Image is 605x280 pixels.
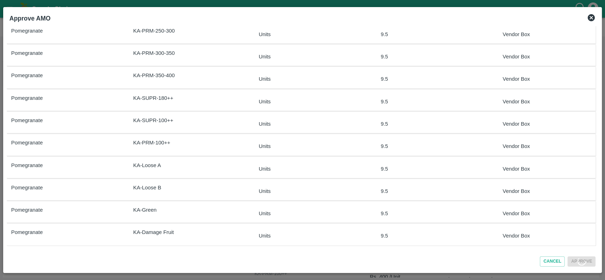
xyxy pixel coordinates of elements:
[259,30,346,38] p: Units
[381,53,468,61] p: 9.5
[381,75,468,83] p: 9.5
[259,142,346,150] p: Units
[11,72,106,79] p: Pomegranate
[503,98,590,105] p: Vendor Box
[381,30,468,38] p: 9.5
[503,232,590,240] p: Vendor Box
[11,49,106,57] p: Pomegranate
[133,49,228,57] p: KA-PRM-300-350
[133,139,228,147] p: KA-PRM-100++
[503,75,590,83] p: Vendor Box
[259,165,346,173] p: Units
[11,161,106,169] p: Pomegranate
[381,165,468,173] p: 9.5
[503,30,590,38] p: Vendor Box
[503,210,590,217] p: Vendor Box
[259,120,346,128] p: Units
[11,206,106,214] p: Pomegranate
[11,139,106,147] p: Pomegranate
[503,120,590,128] p: Vendor Box
[133,116,228,124] p: KA-SUPR-100++
[503,165,590,173] p: Vendor Box
[11,116,106,124] p: Pomegranate
[381,187,468,195] p: 9.5
[133,206,228,214] p: KA-Green
[259,98,346,105] p: Units
[259,232,346,240] p: Units
[503,53,590,61] p: Vendor Box
[503,187,590,195] p: Vendor Box
[133,228,228,236] p: KA-Damage Fruit
[540,256,565,267] button: Cancel
[133,27,228,35] p: KA-PRM-250-300
[381,232,468,240] p: 9.5
[11,94,106,102] p: Pomegranate
[10,15,51,22] b: Approve AMO
[11,27,106,35] p: Pomegranate
[133,94,228,102] p: KA-SUPR-180++
[133,161,228,169] p: KA-Loose A
[381,210,468,217] p: 9.5
[11,184,106,192] p: Pomegranate
[259,210,346,217] p: Units
[381,120,468,128] p: 9.5
[133,184,228,192] p: KA-Loose B
[381,142,468,150] p: 9.5
[503,142,590,150] p: Vendor Box
[259,75,346,83] p: Units
[381,98,468,105] p: 9.5
[11,228,106,236] p: Pomegranate
[259,187,346,195] p: Units
[133,72,228,79] p: KA-PRM-350-400
[259,53,346,61] p: Units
